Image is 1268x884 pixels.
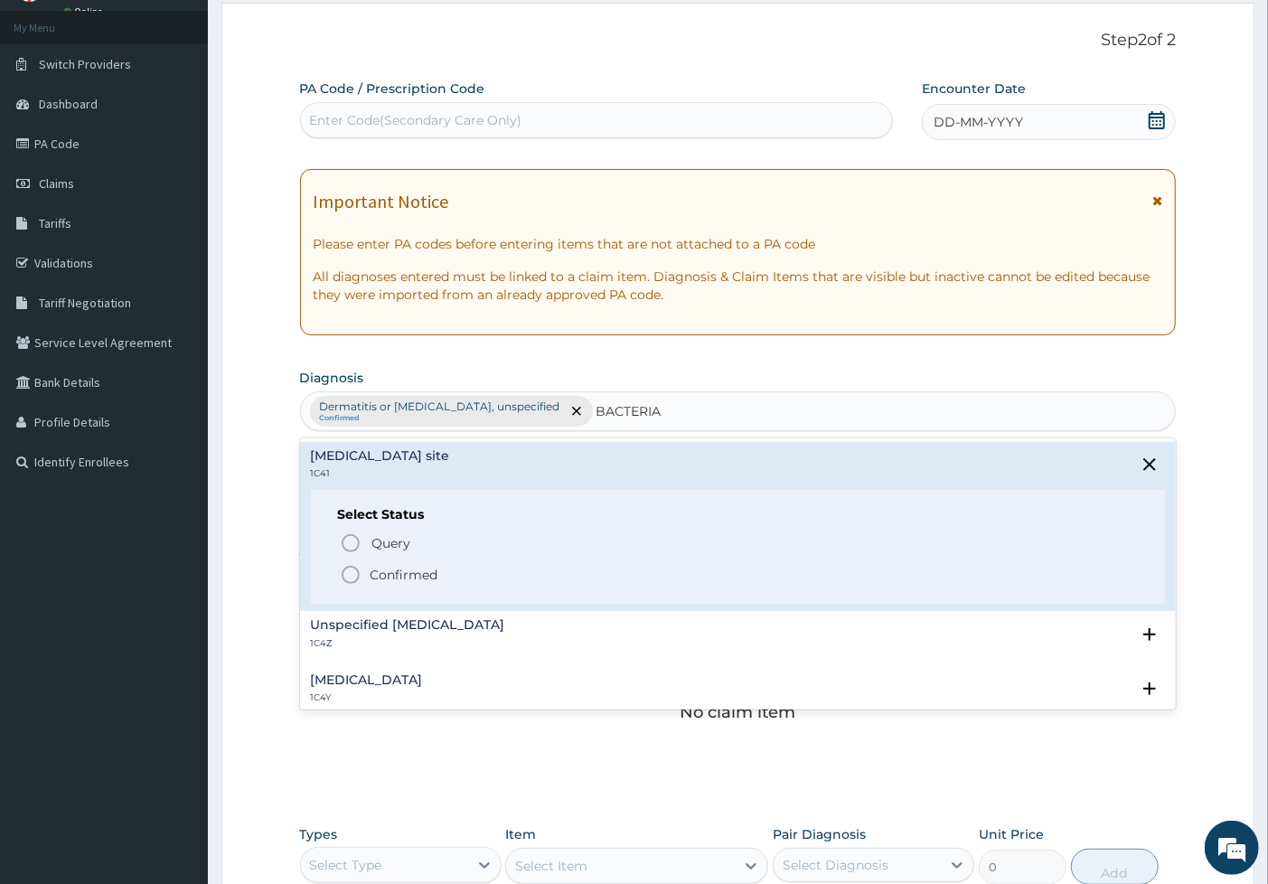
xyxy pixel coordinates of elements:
img: d_794563401_company_1708531726252_794563401 [33,90,73,136]
p: 1C4Z [311,637,505,650]
i: status option filled [340,564,362,586]
h1: Important Notice [314,192,449,212]
span: Switch Providers [39,56,131,72]
label: Diagnosis [300,369,364,387]
span: Tariff Negotiation [39,295,131,311]
label: Unit Price [979,825,1044,843]
i: open select status [1139,678,1160,700]
label: PA Code / Prescription Code [300,80,485,98]
span: Claims [39,175,74,192]
h6: Select Status [338,508,1139,522]
p: Step 2 of 2 [300,31,1177,51]
span: Tariffs [39,215,71,231]
i: status option query [340,532,362,554]
textarea: Type your message and hit 'Enter' [9,494,344,557]
i: close select status [1139,454,1160,475]
p: No claim item [681,703,796,721]
a: Online [63,5,107,18]
i: open select status [1139,624,1160,645]
p: Confirmed [371,566,438,584]
div: Chat with us now [94,101,304,125]
p: All diagnoses entered must be linked to a claim item. Diagnosis & Claim Items that are visible bu... [314,268,1163,304]
span: We're online! [105,228,249,410]
div: Enter Code(Secondary Care Only) [310,111,522,129]
label: Encounter Date [922,80,1026,98]
span: Dashboard [39,96,98,112]
p: Dermatitis or [MEDICAL_DATA], unspecified [320,400,560,414]
div: Minimize live chat window [296,9,340,52]
small: Confirmed [320,414,560,423]
p: 1C41 [311,467,450,480]
label: Pair Diagnosis [773,825,866,843]
span: remove selection option [568,403,585,419]
div: Select Diagnosis [783,856,888,874]
h4: Unspecified [MEDICAL_DATA] [311,618,505,632]
p: 1C4Y [311,691,423,704]
span: DD-MM-YYYY [934,113,1023,131]
h4: [MEDICAL_DATA] site [311,449,450,463]
label: Types [300,827,338,842]
span: Query [372,534,411,552]
div: Select Type [310,856,382,874]
label: Item [505,825,536,843]
p: Please enter PA codes before entering items that are not attached to a PA code [314,235,1163,253]
h4: [MEDICAL_DATA] [311,673,423,687]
